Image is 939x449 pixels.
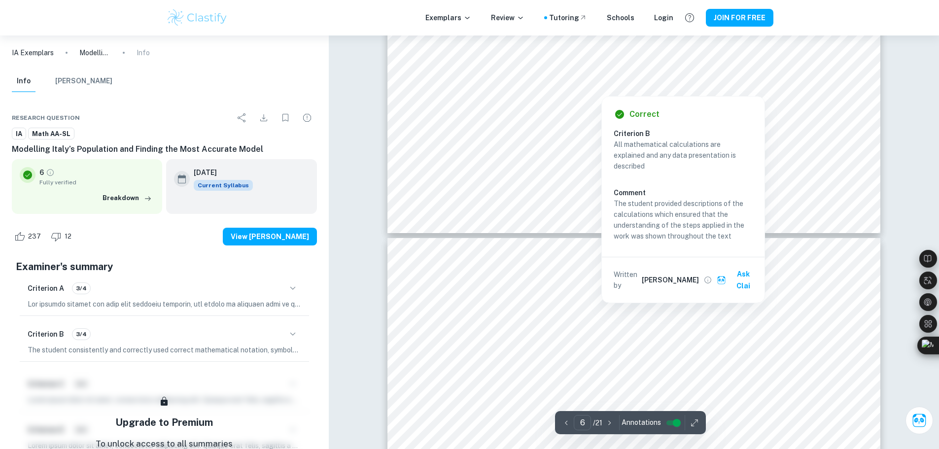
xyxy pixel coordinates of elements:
[614,198,753,242] p: The student provided descriptions of the calculations which ensured that the understanding of the...
[223,228,317,245] button: View [PERSON_NAME]
[39,167,44,178] p: 6
[55,70,112,92] button: [PERSON_NAME]
[607,12,634,23] a: Schools
[48,229,77,244] div: Dislike
[100,191,154,206] button: Breakdown
[28,299,301,310] p: Lor ipsumdo sitamet con adip elit seddoeiu temporin, utl etdolo ma aliquaen admi ve qui nostrude....
[549,12,587,23] a: Tutoring
[614,269,640,291] p: Written by
[701,273,715,287] button: View full profile
[46,168,55,177] a: Grade fully verified
[115,415,213,430] h5: Upgrade to Premium
[715,265,760,295] button: Ask Clai
[681,9,698,26] button: Help and Feedback
[425,12,471,23] p: Exemplars
[194,180,253,191] span: Current Syllabus
[28,345,301,355] p: The student consistently and correctly used correct mathematical notation, symbols, and terminolo...
[72,284,90,293] span: 3/4
[254,108,274,128] div: Download
[297,108,317,128] div: Report issue
[642,275,699,285] h6: [PERSON_NAME]
[622,417,661,428] span: Annotations
[491,12,524,23] p: Review
[614,139,753,172] p: All mathematical calculations are explained and any data presentation is described
[23,232,46,242] span: 237
[16,259,313,274] h5: Examiner's summary
[12,70,35,92] button: Info
[59,232,77,242] span: 12
[29,129,74,139] span: Math AA-SL
[12,229,46,244] div: Like
[72,330,90,339] span: 3/4
[12,129,26,139] span: IA
[12,113,80,122] span: Research question
[614,187,753,198] h6: Comment
[194,167,245,178] h6: [DATE]
[28,329,64,340] h6: Criterion B
[276,108,295,128] div: Bookmark
[194,180,253,191] div: This exemplar is based on the current syllabus. Feel free to refer to it for inspiration/ideas wh...
[39,178,154,187] span: Fully verified
[614,128,761,139] h6: Criterion B
[12,143,317,155] h6: Modelling Italy’s Population and Finding the Most Accurate Model
[717,276,726,285] img: clai.svg
[232,108,252,128] div: Share
[166,8,229,28] img: Clastify logo
[137,47,150,58] p: Info
[905,407,933,434] button: Ask Clai
[79,47,111,58] p: Modelling Italy’s Population and Finding the Most Accurate Model
[654,12,673,23] a: Login
[12,47,54,58] a: IA Exemplars
[629,108,660,120] h6: Correct
[28,283,64,294] h6: Criterion A
[28,128,74,140] a: Math AA-SL
[706,9,773,27] button: JOIN FOR FREE
[12,128,26,140] a: IA
[593,417,602,428] p: / 21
